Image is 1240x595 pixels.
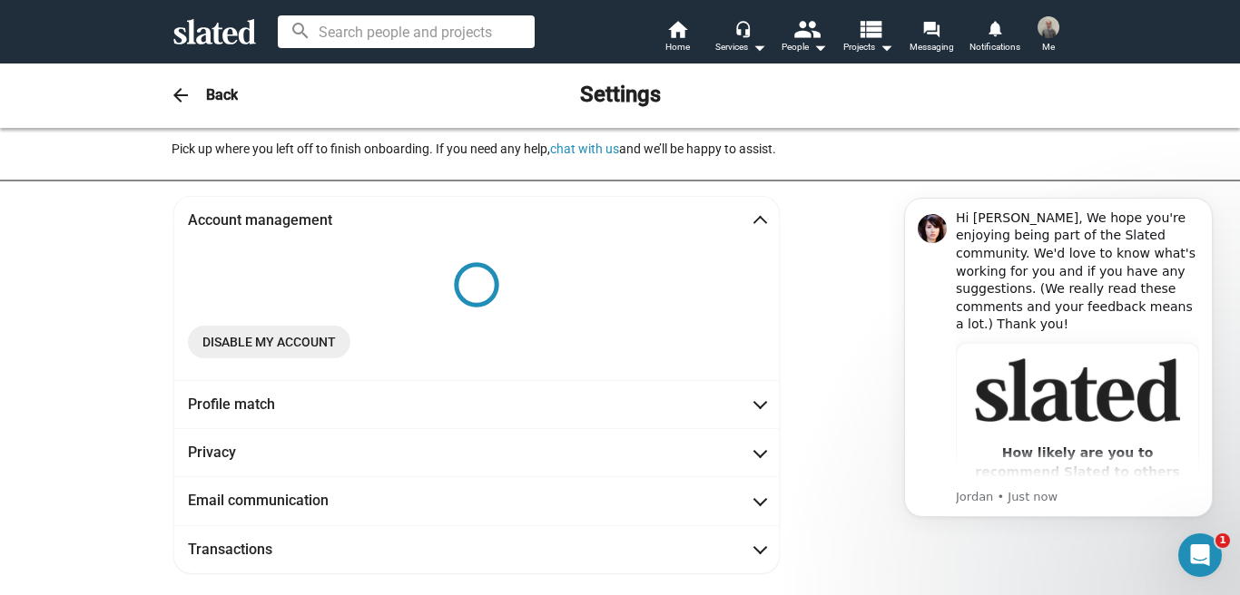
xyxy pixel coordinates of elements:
[782,36,827,58] div: People
[836,18,900,58] button: Projects
[666,18,688,40] mat-icon: home
[206,85,238,104] h3: Back
[843,36,893,58] span: Projects
[1027,13,1070,60] button: Hugo MartinsMe
[1178,533,1222,577] iframe: Intercom live chat
[173,476,780,524] mat-expansion-panel-header: Email communication
[910,36,954,58] span: Messaging
[188,326,350,358] button: Disable my account
[173,428,780,476] mat-expansion-panel-header: Privacy
[877,175,1240,586] iframe: Intercom notifications message
[173,196,780,244] mat-expansion-panel-header: Account management
[173,380,780,428] mat-expansion-panel-header: Profile match
[986,19,1003,36] mat-icon: notifications
[172,141,776,158] div: Pick up where you left off to finish onboarding. If you need any help, and we’ll be happy to assist.
[715,36,766,58] div: Services
[188,443,351,462] mat-panel-title: Privacy
[922,20,940,37] mat-icon: forum
[709,18,773,58] button: Services
[550,141,619,156] button: chat with us
[278,15,535,48] input: Search people and projects
[188,395,351,414] mat-panel-title: Profile match
[645,18,709,58] a: Home
[173,525,780,573] mat-expansion-panel-header: Transactions
[580,81,661,110] h2: Settings
[900,18,963,58] a: Messaging
[188,540,351,559] mat-panel-title: Transactions
[1215,533,1230,548] span: 1
[1042,36,1055,58] span: Me
[202,326,336,358] span: Disable my account
[188,210,351,229] mat-panel-title: Account management
[188,491,351,510] mat-panel-title: Email communication
[173,244,780,380] div: Account management
[875,36,897,58] mat-icon: arrow_drop_down
[773,18,836,58] button: People
[1038,16,1059,38] img: Hugo Martins
[793,15,820,42] mat-icon: people
[734,20,751,36] mat-icon: headset_mic
[665,36,690,58] span: Home
[748,36,770,58] mat-icon: arrow_drop_down
[969,36,1020,58] span: Notifications
[170,84,192,106] mat-icon: arrow_back
[809,36,831,58] mat-icon: arrow_drop_down
[857,15,883,42] mat-icon: view_list
[963,18,1027,58] a: Notifications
